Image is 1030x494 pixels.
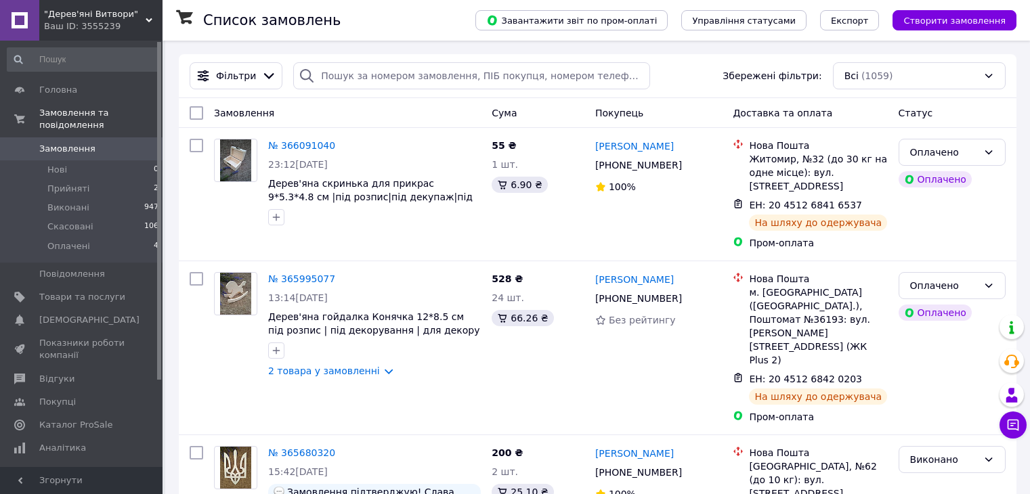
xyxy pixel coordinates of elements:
[595,447,674,460] a: [PERSON_NAME]
[749,152,887,193] div: Житомир, №32 (до 30 кг на одне місце): вул. [STREET_ADDRESS]
[7,47,160,72] input: Пошук
[220,139,252,181] img: Фото товару
[220,273,252,315] img: Фото товару
[39,442,86,454] span: Аналітика
[749,200,862,210] span: ЕН: 20 4512 6841 6537
[268,447,335,458] a: № 365680320
[214,272,257,315] a: Фото товару
[268,140,335,151] a: № 366091040
[749,388,887,405] div: На шляху до одержувача
[268,292,328,303] span: 13:14[DATE]
[733,108,832,118] span: Доставка та оплата
[47,164,67,176] span: Нові
[595,139,674,153] a: [PERSON_NAME]
[861,70,893,81] span: (1059)
[831,16,869,26] span: Експорт
[47,183,89,195] span: Прийняті
[47,221,93,233] span: Скасовані
[39,291,125,303] span: Товари та послуги
[1000,411,1027,439] button: Чат з покупцем
[39,373,74,385] span: Відгуки
[492,140,516,151] span: 55 ₴
[39,314,140,326] span: [DEMOGRAPHIC_DATA]
[39,107,163,131] span: Замовлення та повідомлення
[144,221,158,233] span: 106
[39,143,95,155] span: Замовлення
[47,202,89,214] span: Виконані
[492,108,517,118] span: Cума
[593,156,685,175] div: [PHONE_NUMBER]
[39,337,125,361] span: Показники роботи компанії
[268,466,328,477] span: 15:42[DATE]
[492,292,524,303] span: 24 шт.
[899,108,933,118] span: Статус
[214,446,257,489] a: Фото товару
[749,286,887,367] div: м. [GEOGRAPHIC_DATA] ([GEOGRAPHIC_DATA].), Поштомат №36193: вул. [PERSON_NAME][STREET_ADDRESS] (Ж...
[39,396,76,408] span: Покупці
[903,16,1006,26] span: Створити замовлення
[492,447,523,458] span: 200 ₴
[749,272,887,286] div: Нова Пошта
[910,452,978,467] div: Виконано
[144,202,158,214] span: 947
[39,419,112,431] span: Каталог ProSale
[44,20,163,32] div: Ваш ID: 3555239
[268,311,479,349] a: Дерев'яна гойдалка Конячка 12*8.5 см під розпис | під декорування | для декору під випалювання
[154,183,158,195] span: 2
[214,108,274,118] span: Замовлення
[749,446,887,459] div: Нова Пошта
[492,310,553,326] div: 66.26 ₴
[692,16,796,26] span: Управління статусами
[749,236,887,250] div: Пром-оплата
[39,268,105,280] span: Повідомлення
[492,273,523,284] span: 528 ₴
[268,159,328,170] span: 23:12[DATE]
[879,14,1016,25] a: Створити замовлення
[593,289,685,308] div: [PHONE_NUMBER]
[268,273,335,284] a: № 365995077
[214,139,257,182] a: Фото товару
[595,108,643,118] span: Покупець
[749,410,887,424] div: Пром-оплата
[39,84,77,96] span: Головна
[595,273,674,286] a: [PERSON_NAME]
[723,69,821,83] span: Збережені фільтри:
[475,10,668,30] button: Завантажити звіт по пром-оплаті
[203,12,341,28] h1: Список замовлень
[492,466,518,477] span: 2 шт.
[216,69,256,83] span: Фільтри
[749,215,887,231] div: На шляху до одержувача
[44,8,146,20] span: "Дерев'яні Витвори"
[39,465,125,489] span: Управління сайтом
[749,374,862,384] span: ЕН: 20 4512 6842 0203
[293,62,650,89] input: Пошук за номером замовлення, ПІБ покупця, номером телефону, Email, номером накладної
[486,14,657,26] span: Завантажити звіт по пром-оплаті
[593,463,685,482] div: [PHONE_NUMBER]
[154,240,158,252] span: 4
[268,365,380,376] a: 2 товара у замовленні
[899,305,972,321] div: Оплачено
[681,10,807,30] button: Управління статусами
[820,10,880,30] button: Експорт
[609,181,636,192] span: 100%
[749,139,887,152] div: Нова Пошта
[844,69,859,83] span: Всі
[268,178,473,216] a: Дерев'яна скринька для прикрас 9*5.3*4.8 см |під розпис|під декупаж|під декорування
[899,171,972,187] div: Оплачено
[910,278,978,293] div: Оплачено
[154,164,158,176] span: 0
[893,10,1016,30] button: Створити замовлення
[492,159,518,170] span: 1 шт.
[47,240,90,252] span: Оплачені
[492,177,547,193] div: 6.90 ₴
[910,145,978,160] div: Оплачено
[609,315,676,325] span: Без рейтингу
[220,447,252,489] img: Фото товару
